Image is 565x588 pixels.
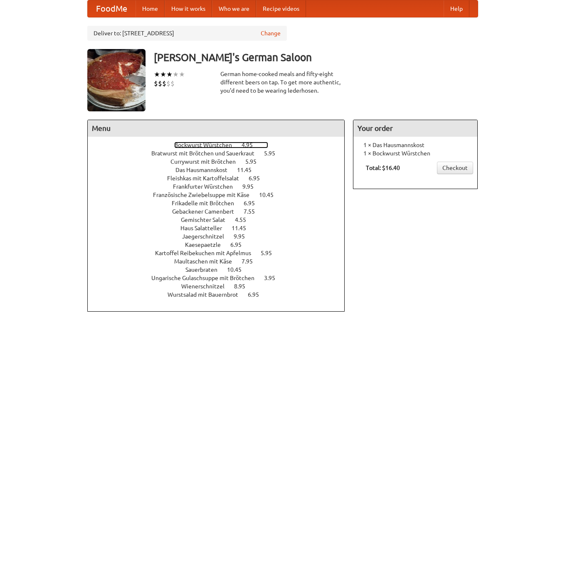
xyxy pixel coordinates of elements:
[181,217,234,223] span: Gemischter Salat
[88,0,136,17] a: FoodMe
[155,250,287,256] a: Kartoffel Reibekuchen mit Apfelmus 5.95
[234,233,253,240] span: 9.95
[175,167,267,173] a: Das Hausmannskost 11.45
[172,208,270,215] a: Gebackener Camenbert 7.55
[172,200,242,207] span: Frikadelle mit Brötchen
[181,217,262,223] a: Gemischter Salat 4.55
[153,192,289,198] a: Französische Zwiebelsuppe mit Käse 10.45
[185,241,257,248] a: Kaesepaetzle 6.95
[175,167,236,173] span: Das Hausmannskost
[244,208,263,215] span: 7.55
[174,258,240,265] span: Maultaschen mit Käse
[174,258,268,265] a: Maultaschen mit Käse 7.95
[174,142,240,148] span: Bockwurst Würstchen
[182,233,260,240] a: Jaegerschnitzel 9.95
[168,291,247,298] span: Wurstsalad mit Bauernbrot
[366,165,400,171] b: Total: $16.40
[136,0,165,17] a: Home
[230,241,250,248] span: 6.95
[242,258,261,265] span: 7.95
[234,283,254,290] span: 8.95
[172,208,242,215] span: Gebackener Camenbert
[87,49,146,111] img: angular.jpg
[437,162,473,174] a: Checkout
[88,120,345,137] h4: Menu
[237,167,260,173] span: 11.45
[185,241,229,248] span: Kaesepaetzle
[158,79,162,88] li: $
[242,142,261,148] span: 4.95
[180,225,230,231] span: Haus Salatteller
[444,0,469,17] a: Help
[227,266,250,273] span: 10.45
[248,291,267,298] span: 6.95
[174,142,268,148] a: Bockwurst Würstchen 4.95
[170,158,244,165] span: Currywurst mit Brötchen
[185,266,226,273] span: Sauerbraten
[353,120,477,137] h4: Your order
[151,275,291,281] a: Ungarische Gulaschsuppe mit Brötchen 3.95
[170,158,272,165] a: Currywurst mit Brötchen 5.95
[264,275,284,281] span: 3.95
[166,79,170,88] li: $
[245,158,265,165] span: 5.95
[154,49,478,66] h3: [PERSON_NAME]'s German Saloon
[244,200,263,207] span: 6.95
[261,250,280,256] span: 5.95
[256,0,306,17] a: Recipe videos
[151,150,263,157] span: Bratwurst mit Brötchen und Sauerkraut
[167,175,247,182] span: Fleishkas mit Kartoffelsalat
[358,141,473,149] li: 1 × Das Hausmannskost
[166,70,173,79] li: ★
[261,29,281,37] a: Change
[160,70,166,79] li: ★
[172,200,270,207] a: Frikadelle mit Brötchen 6.95
[167,175,275,182] a: Fleishkas mit Kartoffelsalat 6.95
[173,183,269,190] a: Frankfurter Würstchen 9.95
[173,183,241,190] span: Frankfurter Würstchen
[180,225,262,231] a: Haus Salatteller 11.45
[181,283,261,290] a: Wienerschnitzel 8.95
[259,192,282,198] span: 10.45
[232,225,254,231] span: 11.45
[165,0,212,17] a: How it works
[220,70,345,95] div: German home-cooked meals and fifty-eight different beers on tap. To get more authentic, you'd nee...
[242,183,262,190] span: 9.95
[87,26,287,41] div: Deliver to: [STREET_ADDRESS]
[358,149,473,157] li: 1 × Bockwurst Würstchen
[212,0,256,17] a: Who we are
[170,79,175,88] li: $
[153,192,258,198] span: Französische Zwiebelsuppe mit Käse
[182,233,232,240] span: Jaegerschnitzel
[179,70,185,79] li: ★
[155,250,259,256] span: Kartoffel Reibekuchen mit Apfelmus
[154,70,160,79] li: ★
[154,79,158,88] li: $
[249,175,268,182] span: 6.95
[264,150,284,157] span: 5.95
[181,283,233,290] span: Wienerschnitzel
[235,217,254,223] span: 4.55
[151,275,263,281] span: Ungarische Gulaschsuppe mit Brötchen
[168,291,274,298] a: Wurstsalad mit Bauernbrot 6.95
[162,79,166,88] li: $
[185,266,257,273] a: Sauerbraten 10.45
[151,150,291,157] a: Bratwurst mit Brötchen und Sauerkraut 5.95
[173,70,179,79] li: ★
